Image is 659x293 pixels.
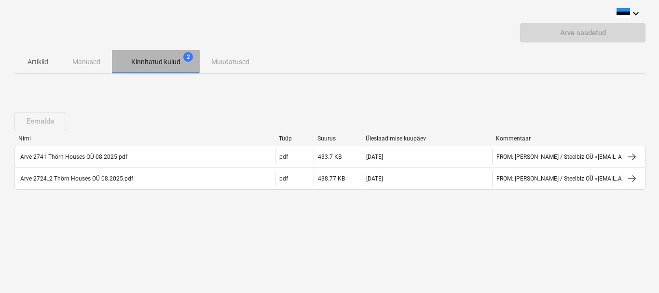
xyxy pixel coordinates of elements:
div: Suurus [317,135,358,142]
i: keyboard_arrow_down [630,8,642,19]
div: [DATE] [366,153,383,160]
p: Artiklid [26,57,49,67]
span: 2 [183,52,193,62]
div: Arve 2741 Thörn Houses OÜ 08.2025.pdf [19,153,127,160]
div: pdf [279,175,288,182]
div: Kommentaar [496,135,618,142]
div: pdf [279,153,288,160]
div: Arve 2724_2 Thörn Houses OÜ 08.2025.pdf [19,175,133,182]
div: [DATE] [366,175,383,182]
p: Kinnitatud kulud [131,57,180,67]
div: 438.77 KB [318,175,345,182]
div: 433.7 KB [318,153,342,160]
div: Nimi [18,135,271,142]
div: Üleslaadimise kuupäev [366,135,488,142]
div: Tüüp [279,135,310,142]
